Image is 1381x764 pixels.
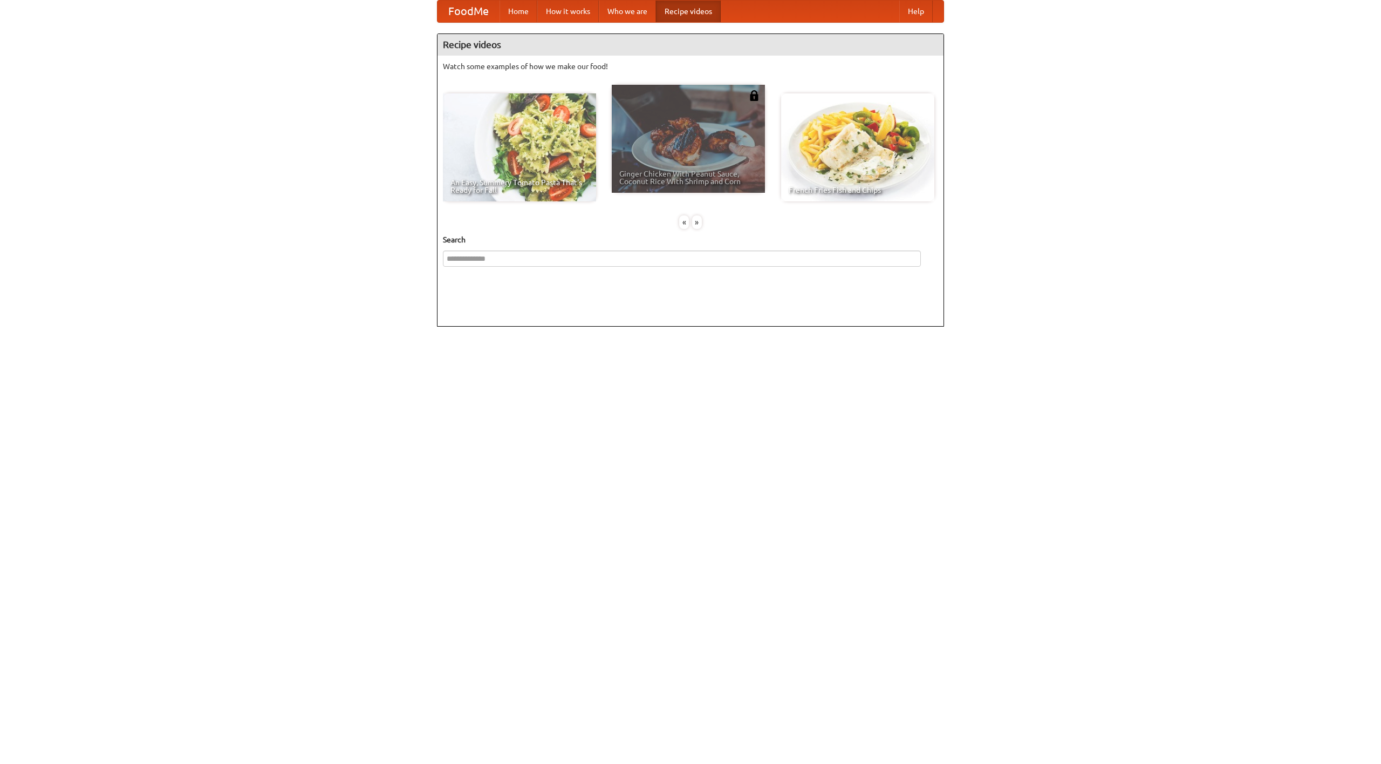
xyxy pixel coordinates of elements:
[781,93,934,201] a: French Fries Fish and Chips
[500,1,537,22] a: Home
[437,1,500,22] a: FoodMe
[537,1,599,22] a: How it works
[443,234,938,245] h5: Search
[679,215,689,229] div: «
[656,1,721,22] a: Recipe videos
[450,179,589,194] span: An Easy, Summery Tomato Pasta That's Ready for Fall
[899,1,933,22] a: Help
[789,186,927,194] span: French Fries Fish and Chips
[692,215,702,229] div: »
[437,34,944,56] h4: Recipe videos
[599,1,656,22] a: Who we are
[443,61,938,72] p: Watch some examples of how we make our food!
[749,90,760,101] img: 483408.png
[443,93,596,201] a: An Easy, Summery Tomato Pasta That's Ready for Fall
